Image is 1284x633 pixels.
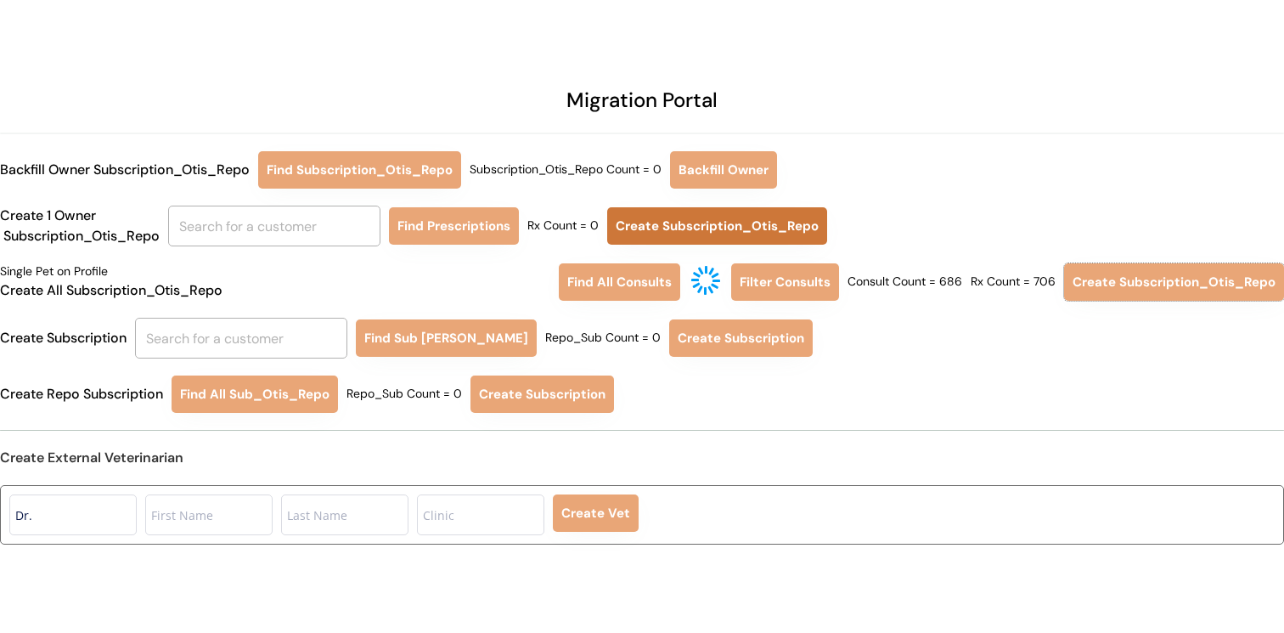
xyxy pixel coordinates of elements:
[9,495,137,535] input: Title
[971,274,1056,291] div: Rx Count = 706
[527,218,599,235] div: Rx Count = 0
[135,318,347,359] input: Search for a customer
[389,207,519,245] button: Find Prescriptions
[848,274,962,291] div: Consult Count = 686
[670,151,777,189] button: Backfill Owner
[281,495,408,535] input: Last Name
[545,330,661,347] div: Repo_Sub Count = 0
[168,206,380,246] input: Search for a customer
[145,495,273,535] input: First Name
[1064,263,1284,301] button: Create Subscription_Otis_Repo
[172,376,338,413] button: Find All Sub_Otis_Repo
[346,386,462,403] div: Repo_Sub Count = 0
[566,85,718,116] div: Migration Portal
[470,376,614,413] button: Create Subscription
[470,161,662,178] div: Subscription_Otis_Repo Count = 0
[258,151,461,189] button: Find Subscription_Otis_Repo
[356,319,537,357] button: Find Sub [PERSON_NAME]
[669,319,813,357] button: Create Subscription
[559,263,680,301] button: Find All Consults
[607,207,827,245] button: Create Subscription_Otis_Repo
[553,495,639,532] button: Create Vet
[417,495,544,535] input: Clinic
[731,263,839,301] button: Filter Consults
